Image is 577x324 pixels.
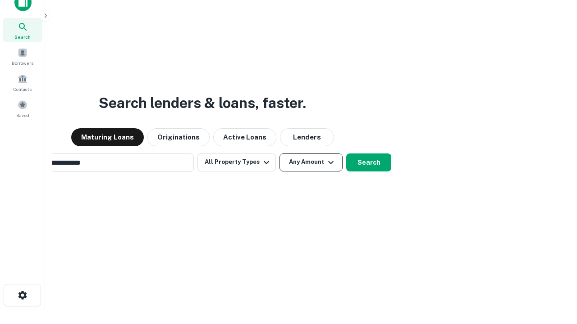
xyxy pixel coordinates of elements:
span: Borrowers [12,59,33,67]
a: Borrowers [3,44,42,68]
button: Lenders [280,128,334,146]
button: Active Loans [213,128,276,146]
span: Search [14,33,31,40]
span: Contacts [14,85,32,93]
button: All Property Types [197,153,276,171]
h3: Search lenders & loans, faster. [99,92,306,114]
a: Search [3,18,42,42]
a: Saved [3,96,42,121]
span: Saved [16,112,29,119]
a: Contacts [3,70,42,94]
iframe: Chat Widget [532,252,577,295]
button: Any Amount [279,153,343,171]
button: Maturing Loans [71,128,144,146]
button: Originations [147,128,210,146]
button: Search [346,153,391,171]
